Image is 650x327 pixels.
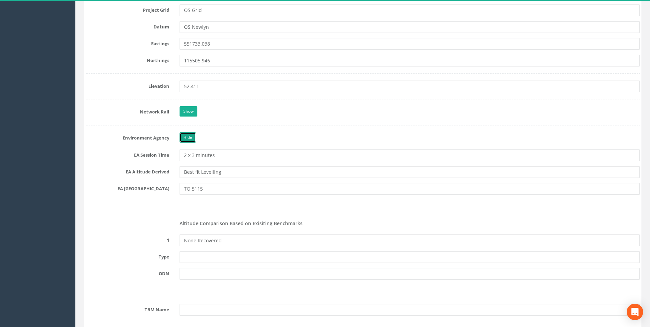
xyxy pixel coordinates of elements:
[81,268,174,277] label: ODN
[180,106,197,117] a: Show
[81,21,174,30] label: Datum
[627,304,643,320] div: Open Intercom Messenger
[81,81,174,89] label: Elevation
[81,251,174,260] label: Type
[180,132,196,143] a: Hide
[81,55,174,64] label: Northings
[180,221,640,226] h4: Altitude Comparison Based on Exisiting Benchmarks
[81,166,174,175] label: EA Altitude Derived
[81,38,174,47] label: Eastings
[81,183,174,192] label: EA [GEOGRAPHIC_DATA]
[81,132,174,141] label: Environment Agency
[81,304,174,313] label: TBM Name
[81,149,174,158] label: EA Session Time
[81,4,174,13] label: Project Grid
[81,234,174,243] label: 1
[81,106,174,115] label: Network Rail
